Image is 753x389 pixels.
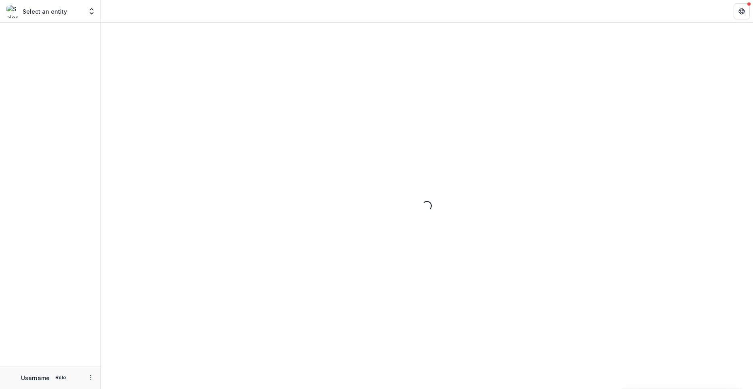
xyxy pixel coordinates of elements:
[6,5,19,18] img: Select an entity
[23,7,67,16] p: Select an entity
[86,3,97,19] button: Open entity switcher
[21,374,50,382] p: Username
[53,374,69,381] p: Role
[86,373,96,383] button: More
[734,3,750,19] button: Get Help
